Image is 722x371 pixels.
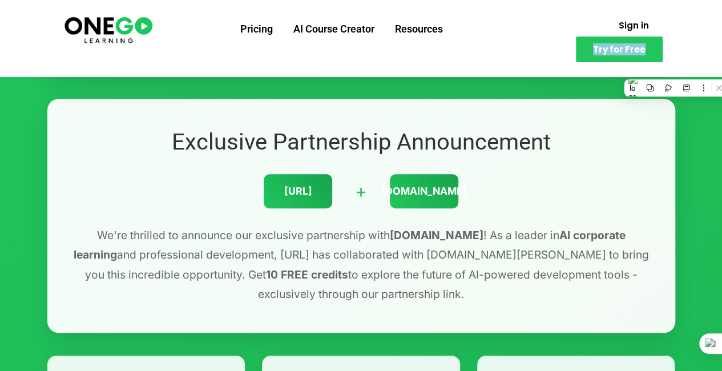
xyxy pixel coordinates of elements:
[605,14,663,37] a: Sign in
[619,21,649,30] span: Sign in
[385,14,453,44] a: Resources
[355,176,367,205] div: +
[70,225,652,304] p: We're thrilled to announce our exclusive partnership with ! As a leader in and professional devel...
[390,174,458,208] div: [DOMAIN_NAME]
[266,268,348,281] strong: 10 FREE credits
[283,14,385,44] a: AI Course Creator
[576,37,663,62] a: Try for Free
[264,174,332,208] div: [URL]
[230,14,283,44] a: Pricing
[390,228,483,242] strong: [DOMAIN_NAME]
[593,45,646,54] span: Try for Free
[70,127,652,157] h2: Exclusive Partnership Announcement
